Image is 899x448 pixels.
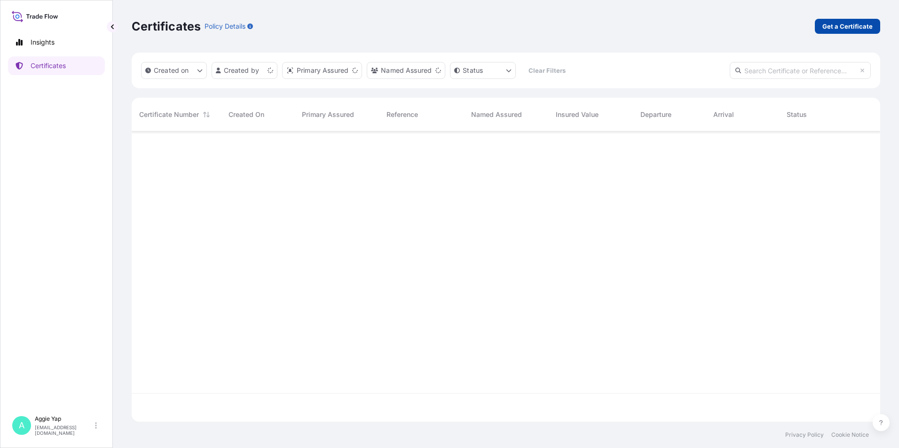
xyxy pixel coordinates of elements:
a: Privacy Policy [785,431,824,439]
p: Clear Filters [528,66,566,75]
button: Sort [201,109,212,120]
span: Certificate Number [139,110,199,119]
input: Search Certificate or Reference... [730,62,871,79]
p: Created on [154,66,189,75]
span: Status [787,110,807,119]
p: Certificates [132,19,201,34]
button: createdOn Filter options [141,62,207,79]
p: [EMAIL_ADDRESS][DOMAIN_NAME] [35,425,93,436]
button: certificateStatus Filter options [450,62,516,79]
a: Insights [8,33,105,52]
span: Named Assured [471,110,522,119]
p: Primary Assured [297,66,348,75]
span: Departure [640,110,671,119]
button: Clear Filters [520,63,573,78]
span: A [19,421,24,430]
p: Certificates [31,61,66,70]
p: Insights [31,38,55,47]
a: Certificates [8,56,105,75]
span: Reference [386,110,418,119]
a: Get a Certificate [815,19,880,34]
a: Cookie Notice [831,431,869,439]
p: Aggie Yap [35,415,93,423]
button: cargoOwner Filter options [367,62,445,79]
span: Created On [229,110,264,119]
button: createdBy Filter options [212,62,277,79]
p: Status [463,66,483,75]
span: Primary Assured [302,110,354,119]
button: distributor Filter options [282,62,362,79]
p: Named Assured [381,66,432,75]
p: Policy Details [205,22,245,31]
span: Arrival [713,110,734,119]
span: Insured Value [556,110,599,119]
p: Created by [224,66,260,75]
p: Get a Certificate [822,22,873,31]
